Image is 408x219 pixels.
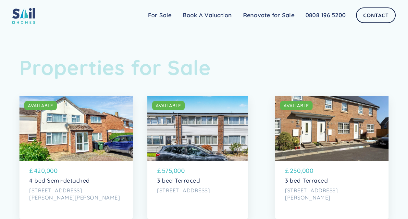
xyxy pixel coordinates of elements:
p: 3 bed Terraced [285,177,379,184]
p: 420,000 [34,166,58,175]
a: AVAILABLE£250,0003 bed Terraced[STREET_ADDRESS][PERSON_NAME] [275,96,389,219]
a: Renovate for Sale [238,9,300,22]
a: For Sale [142,9,177,22]
p: [STREET_ADDRESS][PERSON_NAME] [285,187,379,201]
img: sail home logo colored [12,6,35,24]
p: 575,000 [162,166,185,175]
p: £ [157,166,161,175]
div: AVAILABLE [28,102,53,109]
p: £ [285,166,289,175]
p: 4 bed Semi-detached [29,177,123,184]
a: Contact [356,7,396,23]
p: 250,000 [290,166,314,175]
h1: Properties for Sale [19,55,389,80]
p: 3 bed Terraced [157,177,238,184]
p: [STREET_ADDRESS][PERSON_NAME][PERSON_NAME] [29,187,123,201]
a: Book A Valuation [177,9,238,22]
p: [STREET_ADDRESS] [157,187,238,194]
a: AVAILABLE£575,0003 bed Terraced[STREET_ADDRESS] [147,96,248,219]
div: AVAILABLE [156,102,181,109]
a: 0808 196 5200 [300,9,351,22]
p: £ [29,166,33,175]
a: AVAILABLE£420,0004 bed Semi-detached[STREET_ADDRESS][PERSON_NAME][PERSON_NAME] [19,96,133,219]
div: AVAILABLE [284,102,309,109]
